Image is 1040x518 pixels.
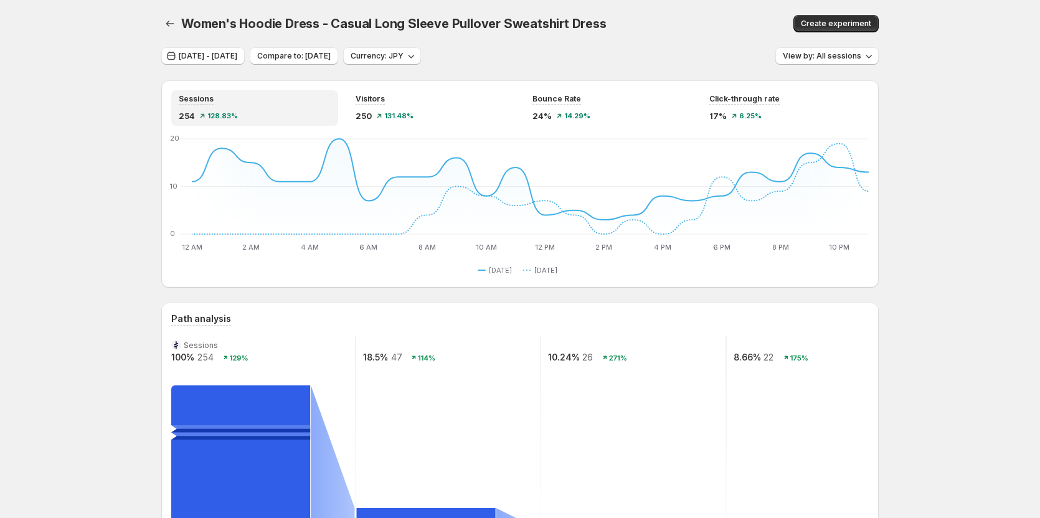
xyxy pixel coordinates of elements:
text: 6 PM [713,243,730,252]
span: [DATE] - [DATE] [179,51,237,61]
button: Compare to: [DATE] [250,47,338,65]
span: 254 [179,110,195,122]
button: View by: All sessions [775,47,879,65]
span: 131.48% [384,112,414,120]
text: 8 PM [772,243,789,252]
text: 12 AM [182,243,202,252]
text: 10 [170,182,177,191]
text: 8.66% [734,352,761,362]
text: 10 AM [476,243,497,252]
span: Sessions [179,94,214,104]
button: [DATE] [478,263,517,278]
text: 10 PM [829,243,849,252]
text: 271% [609,354,627,362]
text: 47 [391,352,402,362]
text: 0 [170,229,175,238]
text: 8 AM [418,243,436,252]
span: 128.83% [207,112,238,120]
span: View by: All sessions [783,51,861,61]
span: 6.25% [739,112,762,120]
button: [DATE] - [DATE] [161,47,245,65]
h3: Path analysis [171,313,231,325]
text: 129% [230,354,248,362]
span: Women's Hoodie Dress - Casual Long Sleeve Pullover Sweatshirt Dress [181,16,607,31]
text: 114% [418,354,435,362]
text: 22 [763,352,773,362]
text: 2 AM [242,243,260,252]
button: Create experiment [793,15,879,32]
span: [DATE] [534,265,557,275]
text: 20 [170,134,179,143]
text: 175% [790,354,808,362]
span: Create experiment [801,19,871,29]
span: Currency: JPY [351,51,404,61]
span: Compare to: [DATE] [257,51,331,61]
text: Sessions [184,341,218,350]
span: Click-through rate [709,94,780,104]
span: Visitors [356,94,385,104]
text: 12 PM [535,243,555,252]
text: 100% [171,352,194,362]
span: 17% [709,110,727,122]
span: 24% [532,110,552,122]
span: 250 [356,110,372,122]
span: Bounce Rate [532,94,581,104]
text: 254 [197,352,214,362]
span: 14.29% [564,112,590,120]
button: [DATE] [523,263,562,278]
text: 2 PM [595,243,612,252]
text: 6 AM [359,243,377,252]
button: Currency: JPY [343,47,421,65]
text: 4 PM [654,243,671,252]
text: 18.5% [363,352,388,362]
text: 26 [582,352,593,362]
text: 4 AM [301,243,319,252]
text: 10.24% [548,352,580,362]
span: [DATE] [489,265,512,275]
